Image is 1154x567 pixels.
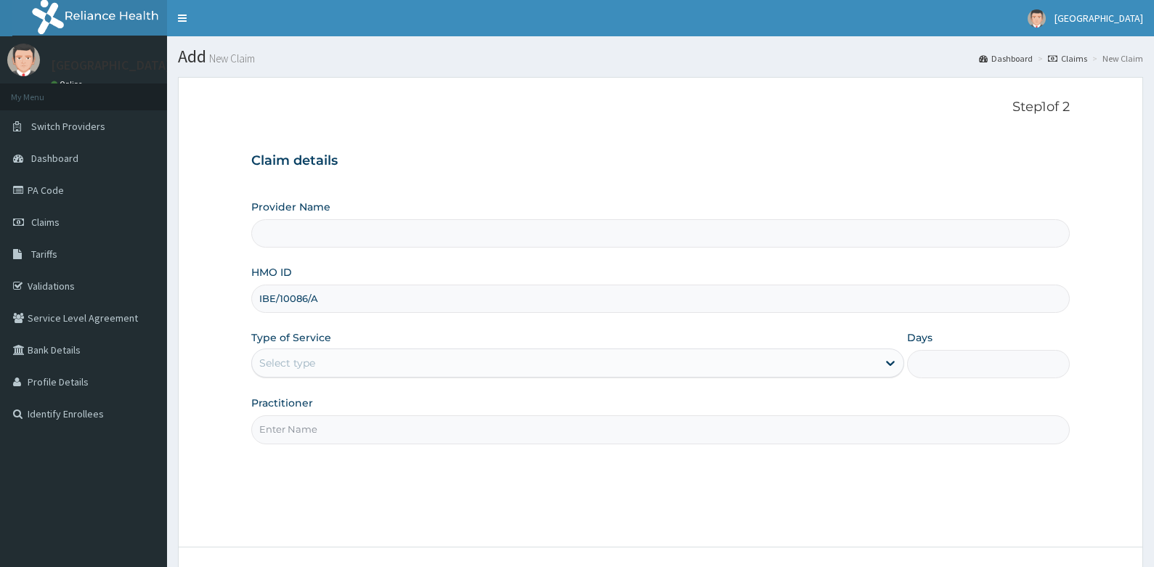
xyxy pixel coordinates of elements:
[51,59,171,72] p: [GEOGRAPHIC_DATA]
[251,285,1070,313] input: Enter HMO ID
[259,356,315,370] div: Select type
[31,120,105,133] span: Switch Providers
[979,52,1033,65] a: Dashboard
[206,53,255,64] small: New Claim
[251,330,331,345] label: Type of Service
[251,99,1070,115] p: Step 1 of 2
[251,153,1070,169] h3: Claim details
[907,330,932,345] label: Days
[1055,12,1143,25] span: [GEOGRAPHIC_DATA]
[1048,52,1087,65] a: Claims
[251,200,330,214] label: Provider Name
[1028,9,1046,28] img: User Image
[251,415,1070,444] input: Enter Name
[178,47,1143,66] h1: Add
[31,216,60,229] span: Claims
[251,265,292,280] label: HMO ID
[51,79,86,89] a: Online
[7,44,40,76] img: User Image
[31,152,78,165] span: Dashboard
[31,248,57,261] span: Tariffs
[1089,52,1143,65] li: New Claim
[251,396,313,410] label: Practitioner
